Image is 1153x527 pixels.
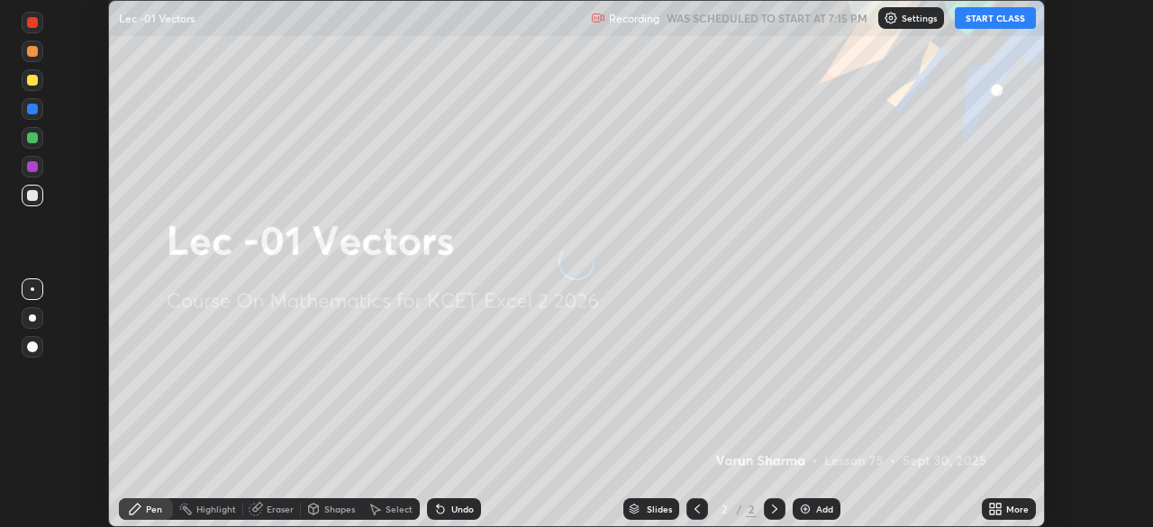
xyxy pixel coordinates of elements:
div: Highlight [196,504,236,513]
div: Slides [647,504,672,513]
div: Eraser [267,504,294,513]
div: Pen [146,504,162,513]
div: 2 [715,504,733,514]
div: / [737,504,742,514]
div: Undo [451,504,474,513]
img: class-settings-icons [884,11,898,25]
h5: WAS SCHEDULED TO START AT 7:15 PM [667,10,867,26]
button: START CLASS [955,7,1036,29]
p: Lec -01 Vectors [119,11,195,25]
div: More [1006,504,1029,513]
p: Settings [902,14,937,23]
div: Shapes [324,504,355,513]
div: 2 [746,501,757,517]
img: add-slide-button [798,502,813,516]
div: Add [816,504,833,513]
img: recording.375f2c34.svg [591,11,605,25]
p: Recording [609,12,659,25]
div: Select [386,504,413,513]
